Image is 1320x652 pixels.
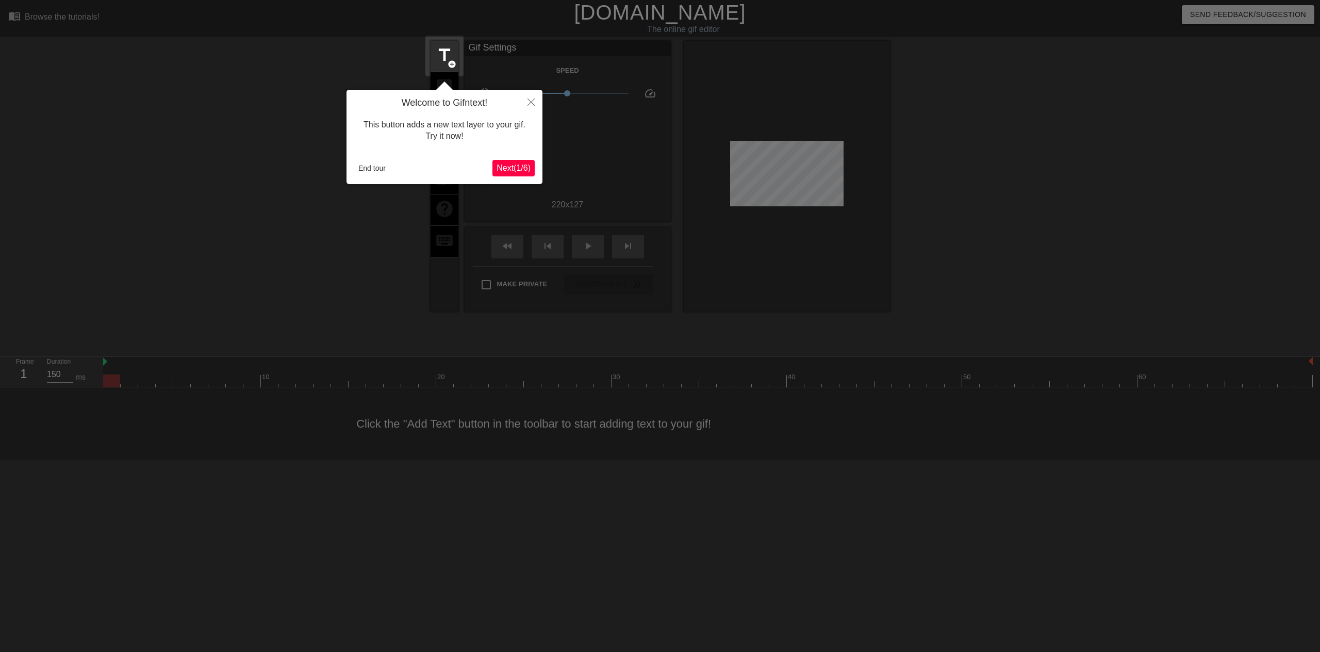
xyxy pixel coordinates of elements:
h4: Welcome to Gifntext! [354,97,535,109]
button: End tour [354,160,390,176]
span: Next ( 1 / 6 ) [497,164,531,172]
button: Next [492,160,535,176]
button: Close [520,90,542,113]
div: This button adds a new text layer to your gif. Try it now! [354,109,535,153]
